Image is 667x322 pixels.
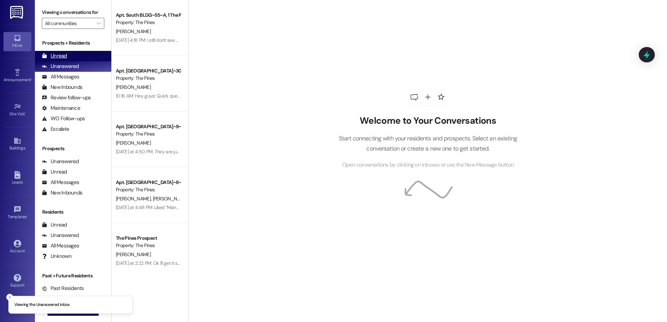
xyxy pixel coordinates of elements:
[42,125,69,133] div: Escalate
[116,186,180,193] div: Property: The Pines
[42,63,79,70] div: Unanswered
[35,208,111,216] div: Residents
[42,73,79,80] div: All Messages
[116,123,180,130] div: Apt. [GEOGRAPHIC_DATA]~9~D, 1 The Pines (Women's) North
[3,169,31,188] a: Leads
[42,221,67,229] div: Unread
[3,238,31,256] a: Account
[116,235,180,242] div: The Pines Prospect
[116,195,153,202] span: [PERSON_NAME]
[42,168,67,176] div: Unread
[42,189,82,197] div: New Inbounds
[35,145,111,152] div: Prospects
[116,93,416,99] div: 10:16 AM: Hey guys! Quick question this is [PERSON_NAME] and I was wondering by when I should be ...
[42,105,80,112] div: Maintenance
[42,253,72,260] div: Unknown
[116,204,559,210] div: [DATE] at 4:48 PM: Liked “Management The Pines (The Pines): I wanted to let you know that one of ...
[42,52,67,60] div: Unread
[42,94,91,101] div: Review follow-ups
[42,115,85,122] div: WO Follow-ups
[116,179,180,186] div: Apt. [GEOGRAPHIC_DATA]~8~D, 1 The Pines (Women's) North
[116,242,180,249] div: Property: The Pines
[42,232,79,239] div: Unanswered
[45,18,93,29] input: All communities
[116,251,151,258] span: [PERSON_NAME]
[116,260,189,266] div: [DATE] at 2:22 PM: Ok I'll get it signed
[14,302,70,308] p: Viewing the Unanswered inbox
[42,242,79,250] div: All Messages
[342,161,514,169] span: Open conversations by clicking on inboxes or use the New Message button
[42,285,84,292] div: Past Residents
[42,179,79,186] div: All Messages
[35,39,111,47] div: Prospects + Residents
[3,32,31,51] a: Inbox
[116,67,180,75] div: Apt. [GEOGRAPHIC_DATA]~30~B, 1 The Pines (Men's) South
[152,195,187,202] span: [PERSON_NAME]
[3,272,31,291] a: Support
[42,84,82,91] div: New Inbounds
[6,294,13,301] button: Close toast
[97,21,100,26] i: 
[116,19,180,26] div: Property: The Pines
[116,140,151,146] span: [PERSON_NAME]
[116,75,180,82] div: Property: The Pines
[328,133,527,153] p: Start connecting with your residents and prospects. Select an existing conversation or create a n...
[3,101,31,120] a: Site Visit •
[35,272,111,279] div: Past + Future Residents
[328,115,527,127] h2: Welcome to Your Conversations
[27,213,28,218] span: •
[116,84,151,90] span: [PERSON_NAME]
[42,158,79,165] div: Unanswered
[116,11,180,19] div: Apt. South BLDG~55~A, 1 The Pines (Men's) South Guarantors
[116,148,274,155] div: [DATE] at 4:50 PM: They are just on the upper part of the left side of the closet
[10,6,24,19] img: ResiDesk Logo
[116,28,151,34] span: [PERSON_NAME]
[25,110,26,115] span: •
[42,7,104,18] label: Viewing conversations for
[116,130,180,138] div: Property: The Pines
[3,204,31,222] a: Templates •
[116,37,241,43] div: [DATE] 4:18 PM: I still don't see a balance on my resident portal.
[31,76,32,81] span: •
[3,135,31,154] a: Buildings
